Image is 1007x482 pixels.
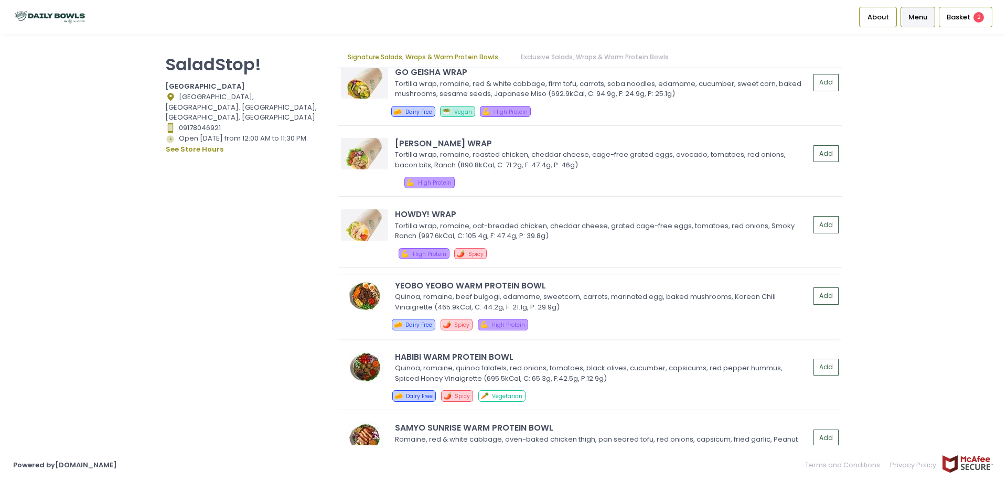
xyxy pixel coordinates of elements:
[165,54,325,74] p: SaladStop!
[395,137,810,149] div: [PERSON_NAME] WRAP
[813,145,839,163] button: Add
[973,12,984,23] span: 2
[813,74,839,91] button: Add
[165,92,325,123] div: [GEOGRAPHIC_DATA], [GEOGRAPHIC_DATA]. [GEOGRAPHIC_DATA], [GEOGRAPHIC_DATA], [GEOGRAPHIC_DATA]
[455,392,470,400] span: Spicy
[341,138,388,169] img: COBB WRAP
[395,221,807,241] div: Tortilla wrap, romaine, oat-breaded chicken, cheddar cheese, grated cage-free eggs, tomatoes, red...
[395,280,810,292] div: YEOBO YEOBO WARM PROTEIN BOWL
[482,106,490,116] span: 💪
[859,7,897,27] a: About
[395,208,810,220] div: HOWDY! WRAP
[442,106,451,116] span: 🥗
[454,108,472,116] span: Vegan
[908,12,927,23] span: Menu
[867,12,889,23] span: About
[395,292,807,312] div: Quinoa, romaine, beef bulgogi, edamame, sweetcorn, carrots, marinated egg, baked mushrooms, Korea...
[165,123,325,133] div: 09178046921
[813,359,839,376] button: Add
[885,455,942,475] a: Privacy Policy
[341,422,388,454] img: SAMYO SUNRISE WARM PROTEIN BOWL
[805,455,885,475] a: Terms and Conditions
[492,392,522,400] span: Vegetarian
[165,133,325,155] div: Open [DATE] from 12:00 AM to 11:30 PM
[413,250,446,258] span: High Protein
[394,319,402,329] span: 🧀
[443,391,452,401] span: 🌶️
[395,422,810,434] div: SAMYO SUNRISE WARM PROTEIN BOWL
[941,455,994,473] img: mcafee-secure
[401,249,409,259] span: 💪
[395,351,810,363] div: HABIBI WARM PROTEIN BOWL
[418,179,452,187] span: High Protein
[338,47,509,67] a: Signature Salads, Wraps & Warm Protein Bowls
[480,391,489,401] span: 🥕
[13,460,117,470] a: Powered by[DOMAIN_NAME]
[13,8,87,26] img: logo
[510,47,679,67] a: Exclusive Salads, Wraps & Warm Protein Bowls
[165,81,245,91] b: [GEOGRAPHIC_DATA]
[406,392,433,400] span: Dairy Free
[456,249,465,259] span: 🌶️
[393,106,402,116] span: 🧀
[813,216,839,233] button: Add
[395,434,807,455] div: Romaine, red & white cabbage, oven-baked chicken thigh, pan seared tofu, red onions, capsicum, fr...
[813,287,839,305] button: Add
[480,319,488,329] span: 💪
[491,321,525,329] span: High Protein
[395,79,807,99] div: Tortilla wrap, romaine, red & white cabbage, firm tofu, carrots, soba noodles, edamame, cucumber,...
[395,149,807,170] div: Tortilla wrap, romaine, roasted chicken, cheddar cheese, cage-free grated eggs, avocado, tomatoes...
[395,363,807,383] div: Quinoa, romaine, quinoa falafels, red onions, tomatoes, black olives, cucumber, capsicums, red pe...
[406,177,414,187] span: 💪
[901,7,936,27] a: Menu
[468,250,484,258] span: Spicy
[341,67,388,99] img: GO GEISHA WRAP
[395,66,810,78] div: GO GEISHA WRAP
[947,12,970,23] span: Basket
[454,321,469,329] span: Spicy
[341,209,388,241] img: HOWDY! WRAP
[813,430,839,447] button: Add
[341,280,388,312] img: YEOBO YEOBO WARM PROTEIN BOWL
[494,108,528,116] span: High Protein
[405,108,432,116] span: Dairy Free
[394,391,403,401] span: 🧀
[341,351,388,383] img: HABIBI WARM PROTEIN BOWL
[443,319,451,329] span: 🌶️
[405,321,432,329] span: Dairy Free
[165,144,224,155] button: see store hours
